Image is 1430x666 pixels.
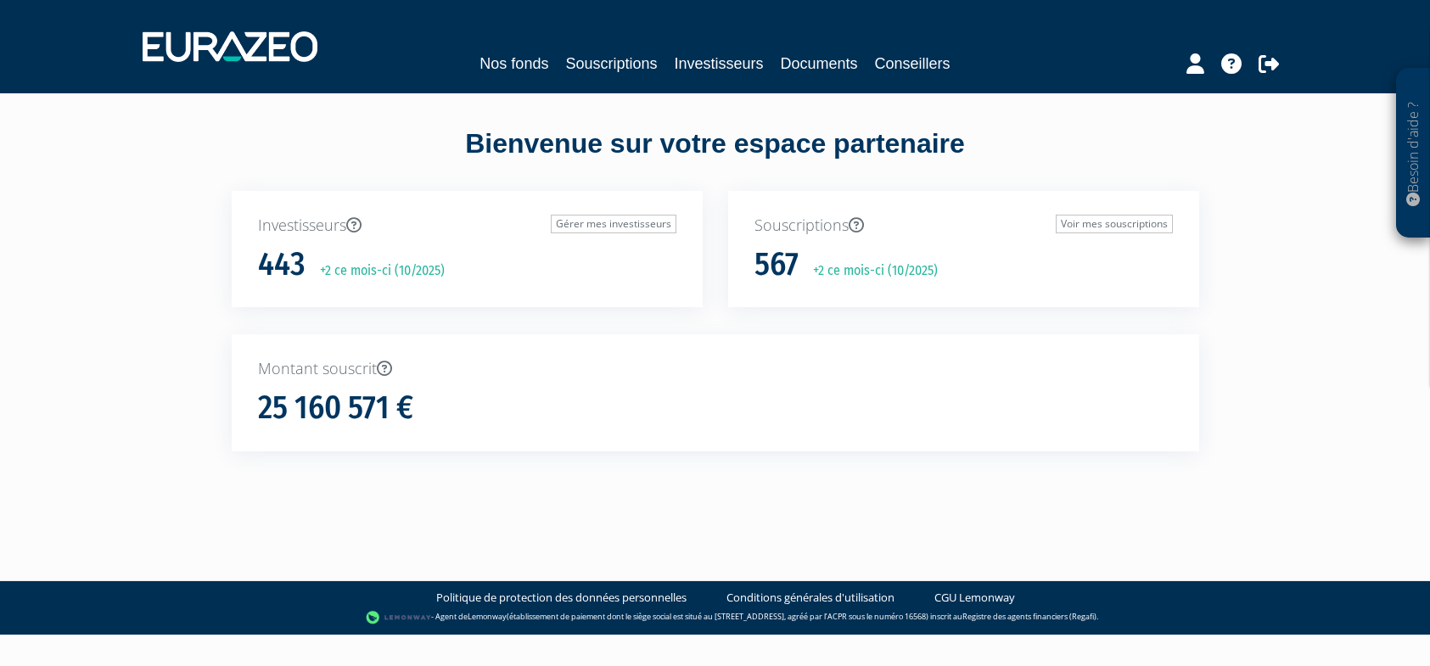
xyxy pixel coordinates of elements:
h1: 25 160 571 € [258,390,413,426]
a: Politique de protection des données personnelles [436,590,687,606]
a: Souscriptions [565,52,657,76]
p: Investisseurs [258,215,676,237]
p: +2 ce mois-ci (10/2025) [801,261,938,281]
a: Registre des agents financiers (Regafi) [962,611,1096,622]
p: Montant souscrit [258,358,1173,380]
a: Voir mes souscriptions [1056,215,1173,233]
p: Besoin d'aide ? [1404,77,1423,230]
a: Conseillers [875,52,951,76]
a: Gérer mes investisseurs [551,215,676,233]
a: Lemonway [468,611,507,622]
div: Bienvenue sur votre espace partenaire [219,125,1212,191]
p: Souscriptions [754,215,1173,237]
h1: 443 [258,247,306,283]
a: CGU Lemonway [934,590,1015,606]
div: - Agent de (établissement de paiement dont le siège social est situé au [STREET_ADDRESS], agréé p... [17,609,1413,626]
a: Nos fonds [479,52,548,76]
img: logo-lemonway.png [366,609,431,626]
p: +2 ce mois-ci (10/2025) [308,261,445,281]
h1: 567 [754,247,799,283]
img: 1732889491-logotype_eurazeo_blanc_rvb.png [143,31,317,62]
a: Conditions générales d'utilisation [726,590,894,606]
a: Investisseurs [674,52,763,76]
a: Documents [781,52,858,76]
